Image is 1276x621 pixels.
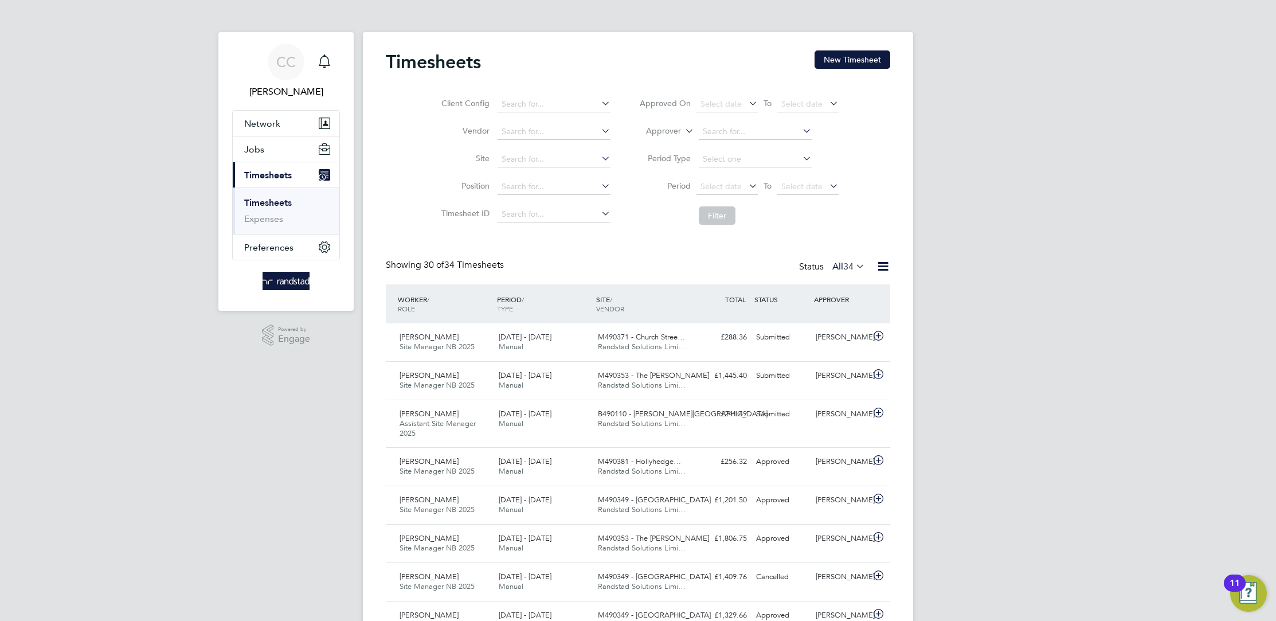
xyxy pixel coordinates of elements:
[593,289,692,319] div: SITE
[639,181,691,191] label: Period
[811,452,871,471] div: [PERSON_NAME]
[244,144,264,155] span: Jobs
[610,295,612,304] span: /
[499,332,551,342] span: [DATE] - [DATE]
[699,206,735,225] button: Filter
[760,96,775,111] span: To
[699,124,812,140] input: Search for...
[751,328,811,347] div: Submitted
[598,543,686,553] span: Randstad Solutions Limi…
[400,495,459,505] span: [PERSON_NAME]
[499,581,523,591] span: Manual
[400,610,459,620] span: [PERSON_NAME]
[700,181,742,192] span: Select date
[232,272,340,290] a: Go to home page
[596,304,624,313] span: VENDOR
[233,235,339,260] button: Preferences
[424,259,504,271] span: 34 Timesheets
[598,610,711,620] span: M490349 - [GEOGRAPHIC_DATA]
[598,456,681,466] span: M490381 - Hollyhedge…
[692,405,751,424] div: £241.49
[799,259,867,275] div: Status
[262,325,311,346] a: Powered byEngage
[494,289,593,319] div: PERIOD
[499,419,523,428] span: Manual
[811,491,871,510] div: [PERSON_NAME]
[244,197,292,208] a: Timesheets
[598,370,709,380] span: M490353 - The [PERSON_NAME]
[699,151,812,167] input: Select one
[751,568,811,587] div: Cancelled
[598,466,686,476] span: Randstad Solutions Limi…
[398,304,415,313] span: ROLE
[278,334,310,344] span: Engage
[815,50,890,69] button: New Timesheet
[751,491,811,510] div: Approved
[499,543,523,553] span: Manual
[400,342,475,351] span: Site Manager NB 2025
[811,366,871,385] div: [PERSON_NAME]
[497,304,513,313] span: TYPE
[639,153,691,163] label: Period Type
[499,495,551,505] span: [DATE] - [DATE]
[629,126,681,137] label: Approver
[692,328,751,347] div: £288.36
[400,456,459,466] span: [PERSON_NAME]
[400,332,459,342] span: [PERSON_NAME]
[598,495,711,505] span: M490349 - [GEOGRAPHIC_DATA]
[276,54,296,69] span: CC
[232,44,340,99] a: CC[PERSON_NAME]
[386,259,506,271] div: Showing
[598,332,685,342] span: M490371 - Church Stree…
[499,409,551,419] span: [DATE] - [DATE]
[400,370,459,380] span: [PERSON_NAME]
[400,505,475,514] span: Site Manager NB 2025
[400,581,475,591] span: Site Manager NB 2025
[598,380,686,390] span: Randstad Solutions Limi…
[811,405,871,424] div: [PERSON_NAME]
[598,342,686,351] span: Randstad Solutions Limi…
[438,153,490,163] label: Site
[233,188,339,234] div: Timesheets
[438,126,490,136] label: Vendor
[498,96,610,112] input: Search for...
[811,529,871,548] div: [PERSON_NAME]
[400,466,475,476] span: Site Manager NB 2025
[781,99,823,109] span: Select date
[1230,575,1267,612] button: Open Resource Center, 11 new notifications
[244,242,293,253] span: Preferences
[499,505,523,514] span: Manual
[499,342,523,351] span: Manual
[751,366,811,385] div: Submitted
[499,533,551,543] span: [DATE] - [DATE]
[400,572,459,581] span: [PERSON_NAME]
[233,162,339,188] button: Timesheets
[598,409,768,419] span: B490110 - [PERSON_NAME][GEOGRAPHIC_DATA]
[598,533,709,543] span: M490353 - The [PERSON_NAME]
[499,466,523,476] span: Manual
[438,98,490,108] label: Client Config
[598,505,686,514] span: Randstad Solutions Limi…
[438,181,490,191] label: Position
[522,295,524,304] span: /
[692,568,751,587] div: £1,409.76
[811,289,871,310] div: APPROVER
[811,568,871,587] div: [PERSON_NAME]
[760,178,775,193] span: To
[751,289,811,310] div: STATUS
[498,206,610,222] input: Search for...
[692,452,751,471] div: £256.32
[278,325,310,334] span: Powered by
[692,529,751,548] div: £1,806.75
[232,85,340,99] span: Corbon Clarke-Selby
[751,529,811,548] div: Approved
[692,366,751,385] div: £1,445.40
[395,289,494,319] div: WORKER
[499,380,523,390] span: Manual
[263,272,310,290] img: randstad-logo-retina.png
[427,295,429,304] span: /
[233,111,339,136] button: Network
[598,581,686,591] span: Randstad Solutions Limi…
[244,213,283,224] a: Expenses
[400,380,475,390] span: Site Manager NB 2025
